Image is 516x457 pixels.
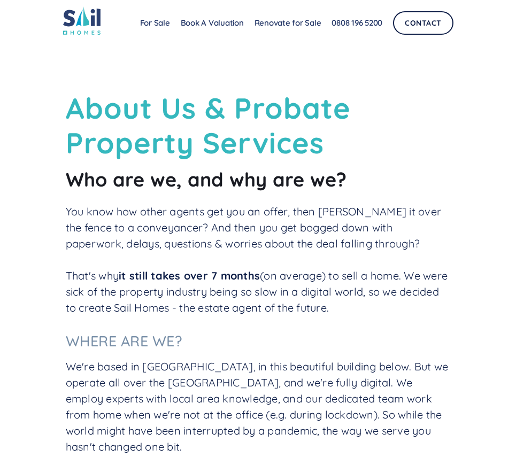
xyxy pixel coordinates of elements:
strong: it still takes over 7 months [119,269,260,282]
a: For Sale [135,12,175,34]
img: sail home logo colored [63,6,101,35]
a: Contact [393,11,453,35]
p: You know how other agents get you an offer, then [PERSON_NAME] it over the fence to a conveyancer... [66,204,451,252]
p: We're based in [GEOGRAPHIC_DATA], in this beautiful building below. But we operate all over the [... [66,359,451,455]
h3: Where are we? [66,332,451,351]
p: That's why (on average) to sell a home. We were sick of the property industry being so slow in a ... [66,268,451,316]
a: Renovate for Sale [249,12,327,34]
a: Book A Valuation [175,12,249,34]
h1: About Us & Probate Property Services [66,91,451,160]
a: 0808 196 5200 [326,12,388,34]
h2: Who are we, and why are we? [66,168,451,190]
